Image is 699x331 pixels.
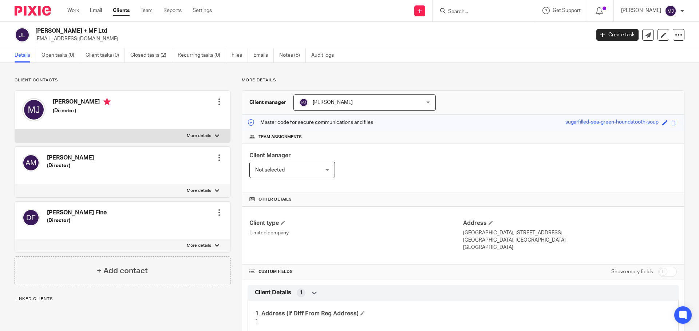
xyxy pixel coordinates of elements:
a: Emails [253,48,274,62]
p: More details [187,188,211,194]
h3: Client manager [249,99,286,106]
p: Linked clients [15,296,230,302]
a: Open tasks (0) [42,48,80,62]
a: Audit logs [311,48,339,62]
h4: [PERSON_NAME] [53,98,111,107]
div: sugarfilled-sea-green-houndstooth-soup [565,118,659,127]
a: Closed tasks (2) [130,48,172,62]
h4: Client type [249,219,463,227]
p: [PERSON_NAME] [621,7,661,14]
h5: (Director) [47,162,94,169]
img: Pixie [15,6,51,16]
span: Get Support [553,8,581,13]
a: Notes (8) [279,48,306,62]
h4: CUSTOM FIELDS [249,269,463,275]
a: Clients [113,7,130,14]
a: Details [15,48,36,62]
span: 1 [255,319,258,324]
label: Show empty fields [611,268,653,275]
p: [GEOGRAPHIC_DATA] [463,244,677,251]
img: svg%3E [22,209,40,226]
p: More details [187,133,211,139]
h2: [PERSON_NAME] + MF Ltd [35,27,475,35]
a: Client tasks (0) [86,48,125,62]
a: Settings [193,7,212,14]
p: Master code for secure communications and files [248,119,373,126]
p: [EMAIL_ADDRESS][DOMAIN_NAME] [35,35,585,43]
span: Not selected [255,167,285,173]
span: Other details [258,197,292,202]
h4: [PERSON_NAME] [47,154,94,162]
h5: (Director) [53,107,111,114]
p: More details [187,243,211,249]
a: Create task [596,29,639,41]
span: [PERSON_NAME] [313,100,353,105]
p: Client contacts [15,77,230,83]
h4: Address [463,219,677,227]
img: svg%3E [299,98,308,107]
a: Recurring tasks (0) [178,48,226,62]
img: svg%3E [22,154,40,171]
span: Team assignments [258,134,302,140]
p: More details [242,77,684,83]
span: Client Manager [249,153,291,158]
img: svg%3E [665,5,676,17]
p: [GEOGRAPHIC_DATA], [STREET_ADDRESS] [463,229,677,237]
p: [GEOGRAPHIC_DATA], [GEOGRAPHIC_DATA] [463,237,677,244]
h4: + Add contact [97,265,148,276]
p: Limited company [249,229,463,237]
img: svg%3E [15,27,30,43]
a: Work [67,7,79,14]
a: Reports [163,7,182,14]
a: Team [141,7,153,14]
a: Email [90,7,102,14]
h4: 1. Address (if Diff From Reg Address) [255,310,463,318]
span: Client Details [255,289,291,296]
h4: [PERSON_NAME] Fine [47,209,107,217]
i: Primary [103,98,111,105]
h5: (Director) [47,217,107,224]
a: Files [232,48,248,62]
img: svg%3E [22,98,46,121]
input: Search [447,9,513,15]
span: 1 [300,289,303,296]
